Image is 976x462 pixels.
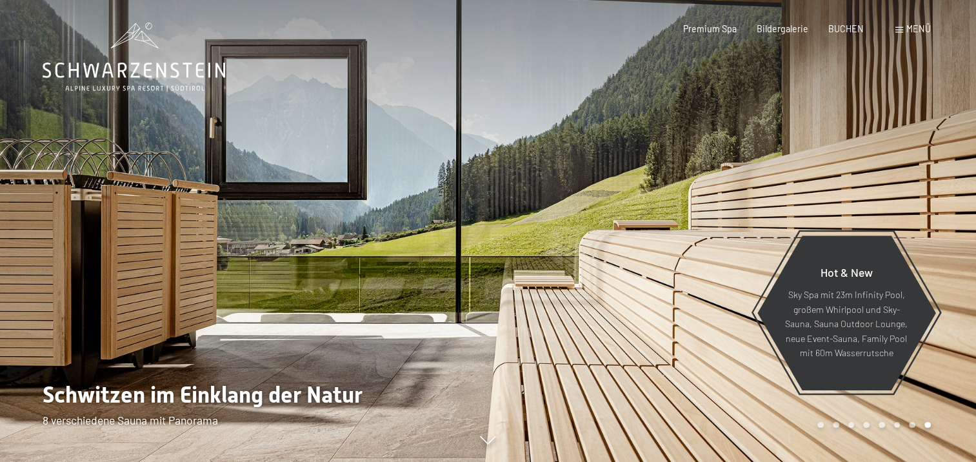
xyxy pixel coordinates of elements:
a: Premium Spa [683,23,737,34]
span: Menü [906,23,931,34]
a: BUCHEN [828,23,864,34]
div: Carousel Page 8 (Current Slide) [924,422,931,428]
a: Hot & New Sky Spa mit 23m Infinity Pool, großem Whirlpool und Sky-Sauna, Sauna Outdoor Lounge, ne... [756,235,936,391]
div: Carousel Page 5 [879,422,885,428]
span: Hot & New [820,265,872,279]
div: Carousel Page 4 [863,422,870,428]
div: Carousel Page 2 [833,422,839,428]
div: Carousel Page 7 [909,422,915,428]
div: Carousel Page 3 [848,422,855,428]
div: Carousel Page 1 [817,422,824,428]
p: Sky Spa mit 23m Infinity Pool, großem Whirlpool und Sky-Sauna, Sauna Outdoor Lounge, neue Event-S... [784,288,908,361]
div: Carousel Pagination [813,422,930,428]
div: Carousel Page 6 [894,422,901,428]
a: Bildergalerie [757,23,808,34]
